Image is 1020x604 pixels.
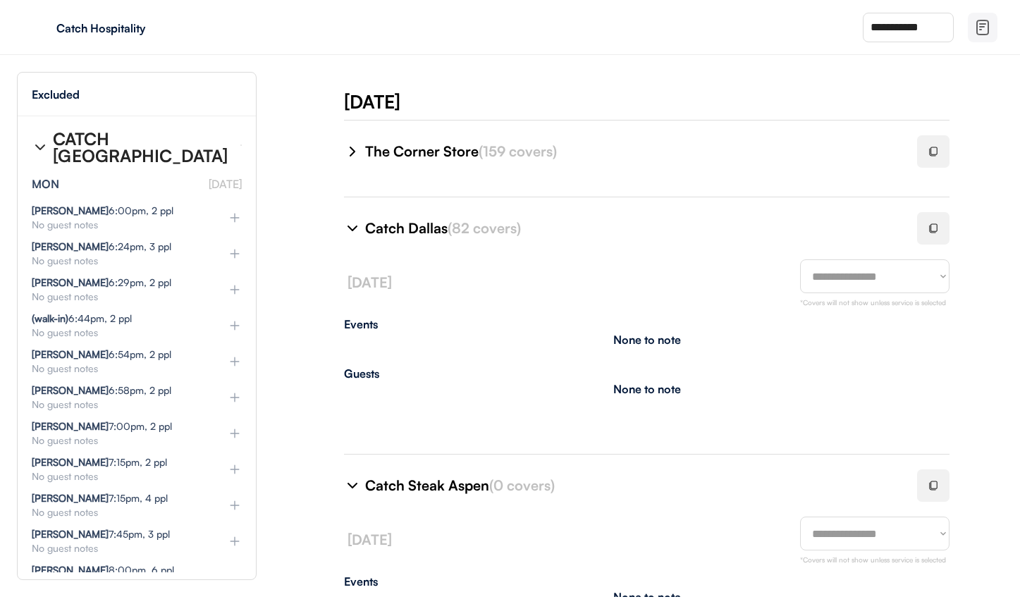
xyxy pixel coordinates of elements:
div: No guest notes [32,400,205,409]
div: None to note [613,383,681,395]
font: [DATE] [348,531,392,548]
div: No guest notes [32,364,205,374]
strong: [PERSON_NAME] [32,564,109,576]
div: Events [344,576,950,587]
div: 7:15pm, 2 ppl [32,457,167,467]
img: plus%20%281%29.svg [228,390,242,405]
img: plus%20%281%29.svg [228,534,242,548]
div: 6:24pm, 3 ppl [32,242,171,252]
strong: [PERSON_NAME] [32,492,109,504]
div: 6:29pm, 2 ppl [32,278,171,288]
strong: [PERSON_NAME] [32,528,109,540]
img: chevron-right%20%281%29.svg [344,477,361,494]
div: 6:44pm, 2 ppl [32,314,132,323]
div: 6:54pm, 2 ppl [32,350,171,359]
div: 6:00pm, 2 ppl [32,206,173,216]
div: No guest notes [32,292,205,302]
div: [DATE] [344,89,1020,114]
div: Guests [344,368,950,379]
div: None to note [613,591,681,603]
div: The Corner Store [365,142,900,161]
div: Excluded [32,89,80,100]
strong: [PERSON_NAME] [32,204,109,216]
div: Catch Steak Aspen [365,476,900,495]
div: No guest notes [32,543,205,553]
img: plus%20%281%29.svg [228,355,242,369]
img: plus%20%281%29.svg [228,283,242,297]
div: No guest notes [32,472,205,481]
img: file-02.svg [974,19,991,36]
div: 6:58pm, 2 ppl [32,386,171,395]
strong: [PERSON_NAME] [32,276,109,288]
img: plus%20%281%29.svg [228,319,242,333]
strong: [PERSON_NAME] [32,240,109,252]
font: (159 covers) [479,142,557,160]
div: 7:45pm, 3 ppl [32,529,170,539]
div: No guest notes [32,436,205,445]
font: *Covers will not show unless service is selected [800,555,946,564]
div: MON [32,178,59,190]
img: chevron-right%20%281%29.svg [344,143,361,160]
strong: [PERSON_NAME] [32,384,109,396]
div: CATCH [GEOGRAPHIC_DATA] [53,130,229,164]
font: [DATE] [348,273,392,291]
img: plus%20%281%29.svg [228,570,242,584]
img: chevron-right%20%281%29.svg [32,139,49,156]
strong: (walk-in) [32,312,68,324]
div: No guest notes [32,256,205,266]
strong: [PERSON_NAME] [32,420,109,432]
div: 7:15pm, 4 ppl [32,493,168,503]
img: plus%20%281%29.svg [228,426,242,440]
font: (0 covers) [489,476,555,494]
div: 7:00pm, 2 ppl [32,421,172,431]
div: Catch Hospitality [56,23,234,34]
font: [DATE] [209,177,242,191]
div: None to note [613,334,681,345]
img: plus%20%281%29.svg [228,211,242,225]
div: No guest notes [32,220,205,230]
div: Events [344,319,950,330]
div: Catch Dallas [365,218,900,238]
img: plus%20%281%29.svg [228,462,242,476]
strong: [PERSON_NAME] [32,348,109,360]
strong: [PERSON_NAME] [32,456,109,468]
img: chevron-right%20%281%29.svg [344,220,361,237]
font: *Covers will not show unless service is selected [800,298,946,307]
font: (82 covers) [448,219,521,237]
div: 8:00pm, 6 ppl [32,565,174,575]
img: yH5BAEAAAAALAAAAAABAAEAAAIBRAA7 [28,16,51,39]
img: plus%20%281%29.svg [228,247,242,261]
div: No guest notes [32,328,205,338]
div: No guest notes [32,507,205,517]
img: plus%20%281%29.svg [228,498,242,512]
